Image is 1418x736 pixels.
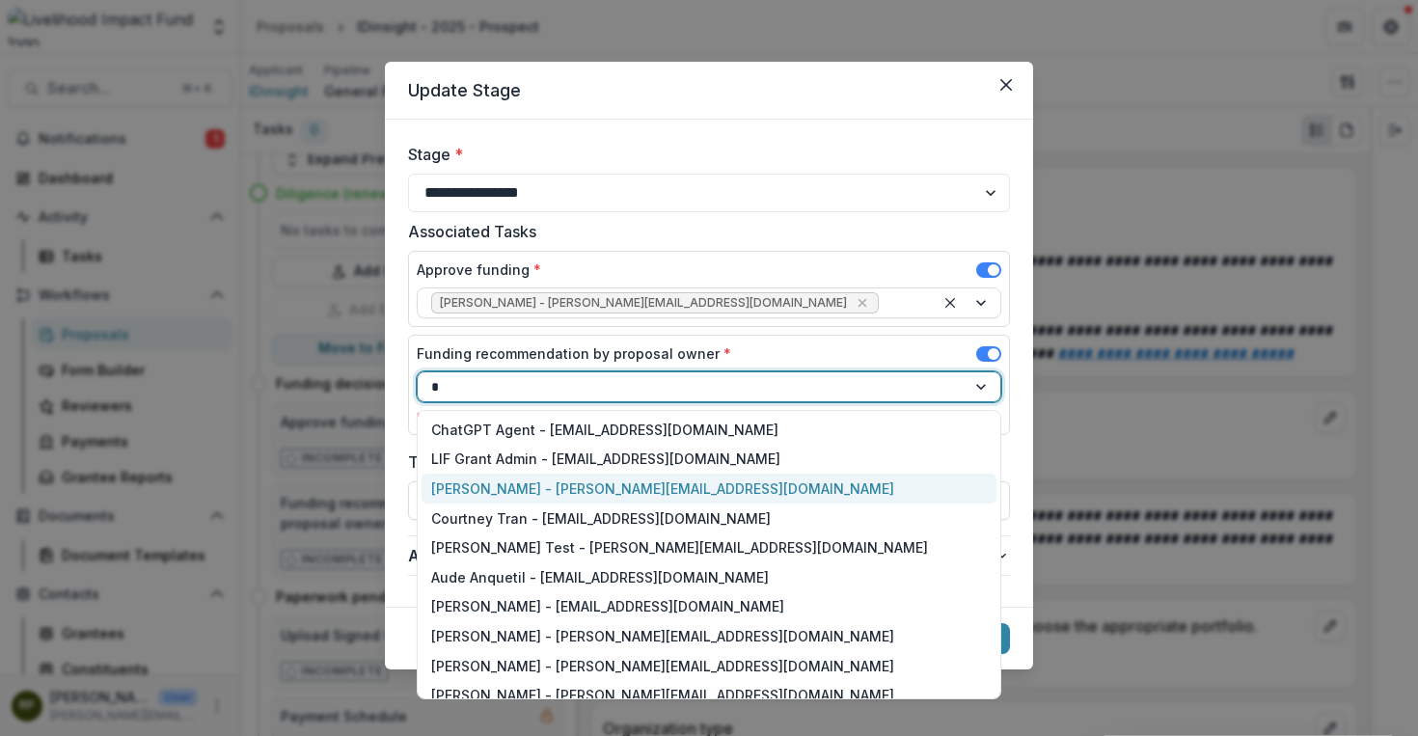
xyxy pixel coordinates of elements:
header: Update Stage [385,62,1033,120]
div: [PERSON_NAME] - [PERSON_NAME][EMAIL_ADDRESS][DOMAIN_NAME] [422,474,996,504]
button: Advanced Configuration [408,536,1010,575]
div: [PERSON_NAME] - [PERSON_NAME][EMAIL_ADDRESS][DOMAIN_NAME] [422,621,996,651]
div: Remove Jana Kinsey - jana@lifund.org [853,293,872,313]
span: [PERSON_NAME] - [PERSON_NAME][EMAIL_ADDRESS][DOMAIN_NAME] [440,296,847,310]
span: Advanced Configuration [408,544,995,567]
div: [PERSON_NAME] - [EMAIL_ADDRESS][DOMAIN_NAME] [422,592,996,622]
div: ChatGPT Agent - [EMAIL_ADDRESS][DOMAIN_NAME] [422,415,996,445]
div: [PERSON_NAME] - [PERSON_NAME][EMAIL_ADDRESS][DOMAIN_NAME] [422,680,996,710]
label: Stage [408,143,998,166]
label: Task Due Date [408,450,998,474]
div: Courtney Tran - [EMAIL_ADDRESS][DOMAIN_NAME] [422,504,996,533]
div: Clear selected options [939,291,962,314]
div: LIF Grant Admin - [EMAIL_ADDRESS][DOMAIN_NAME] [422,445,996,475]
label: Associated Tasks [408,220,998,243]
label: Approve funding [417,259,541,280]
div: [PERSON_NAME] Test - [PERSON_NAME][EMAIL_ADDRESS][DOMAIN_NAME] [422,532,996,562]
label: Funding recommendation by proposal owner [417,343,731,364]
div: Aude Anquetil - [EMAIL_ADDRESS][DOMAIN_NAME] [422,562,996,592]
div: [PERSON_NAME] - [PERSON_NAME][EMAIL_ADDRESS][DOMAIN_NAME] [422,651,996,681]
button: Close [991,69,1022,100]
